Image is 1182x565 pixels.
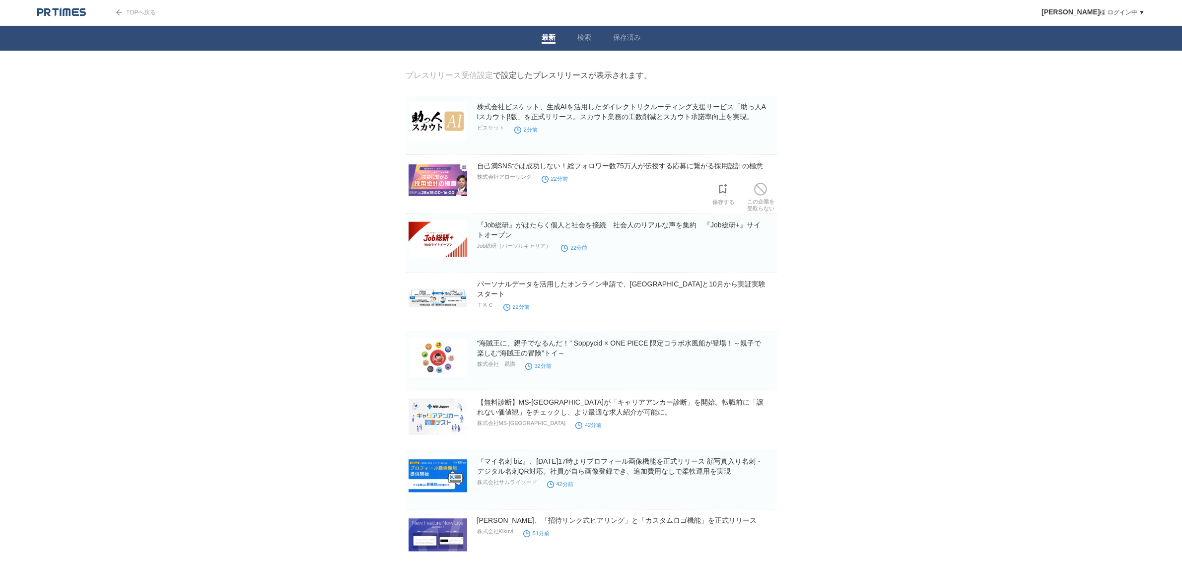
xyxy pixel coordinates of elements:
[712,181,734,206] a: 保存する
[514,127,538,133] time: 2分前
[409,397,467,436] img: 【無料診断】MS-Japanが「キャリアアンカー診断」を開始。転職前に「譲れない価値観」をチェックし、より最適な求人紹介が可能に。
[477,124,504,132] p: ビスケット
[747,180,774,212] a: この企業を受取らない
[1042,9,1145,16] a: [PERSON_NAME]様 ログイン中 ▼
[477,420,566,427] p: 株式会社MS-[GEOGRAPHIC_DATA]
[409,161,467,200] img: 自己満SNSでは成功しない！総フォロワー数75万人が伝授する応募に繋がる採用設計の極意
[477,360,515,368] p: 株式会社 易購
[116,9,122,15] img: arrow.png
[477,528,513,535] p: 株式会社Kikuvi
[406,71,493,79] a: プレスリリース受信設定
[1042,8,1100,16] span: [PERSON_NAME]
[525,363,552,369] time: 32分前
[477,280,765,298] a: パーソナルデータを活用したオンライン申請で、[GEOGRAPHIC_DATA]と10月から実証実験スタート
[477,398,764,416] a: 【無料診断】MS-[GEOGRAPHIC_DATA]が「キャリアアンカー診断」を開始。転職前に「譲れない価値観」をチェックし、より最適な求人紹介が可能に。
[477,173,532,181] p: 株式会社アローリンク
[477,339,762,357] a: “海賊王に、親子でなるんだ！” Soppycid × ONE PIECE 限定コラボ水風船が登場！～親子で楽しむ“海賊王の冒険”トイ～
[409,515,467,554] img: Kikuvi、「招待リンク式ヒアリング」と「カスタムロゴ機能」を正式リリース
[101,9,156,16] a: TOPへ戻る
[409,456,467,495] img: 『マイ名刺 biz』、10月9日（木）17時よりプロフィール画像機能を正式リリース 顔写真入り名刺・デジタル名刺QR対応。社員が自ら画像登録でき、追加費用なしで柔軟運用を実現
[37,7,86,17] img: logo.png
[477,221,761,239] a: 『Job総研』がはたらく個人と社会を接続 社会人のリアルな声を集約 『Job総研+』サイトオープン
[409,220,467,259] img: 『Job総研』がはたらく個人と社会を接続 社会人のリアルな声を集約 『Job総研+』サイトオープン
[542,176,568,182] time: 22分前
[503,304,530,310] time: 22分前
[547,481,573,487] time: 42分前
[523,530,550,536] time: 51分前
[409,338,467,377] img: “海賊王に、親子でなるんだ！” Soppycid × ONE PIECE 限定コラボ水風船が登場！～親子で楽しむ“海賊王の冒険”トイ～
[477,242,552,250] p: Job総研（パーソルキャリア）
[477,103,766,121] a: 株式会社ビスケット、生成AIを活用したダイレクトリクルーティング支援サービス「助っ人AIスカウトβ版」を正式リリース。スカウト業務の工数削減とスカウト承諾率向上を実現。
[477,301,493,309] p: ＴＫＣ
[577,33,591,44] a: 検索
[477,516,757,524] a: [PERSON_NAME]、「招待リンク式ヒアリング」と「カスタムロゴ機能」を正式リリース
[406,71,652,81] div: で設定したプレスリリースが表示されます。
[613,33,641,44] a: 保存済み
[575,422,602,428] time: 42分前
[409,102,467,141] img: 株式会社ビスケット、生成AIを活用したダイレクトリクルーティング支援サービス「助っ人AIスカウトβ版」を正式リリース。スカウト業務の工数削減とスカウト承諾率向上を実現。
[477,162,763,170] a: 自己満SNSでは成功しない！総フォロワー数75万人が伝授する応募に繋がる採用設計の極意
[561,245,587,251] time: 22分前
[477,479,537,486] p: 株式会社サムライソード
[477,457,763,475] a: 『マイ名刺 biz』、[DATE]17時よりプロフィール画像機能を正式リリース 顔写真入り名刺・デジタル名刺QR対応。社員が自ら画像登録でき、追加費用なしで柔軟運用を実現
[542,33,556,44] a: 最新
[409,279,467,318] img: パーソナルデータを活用したオンライン申請で、神戸市と10月から実証実験スタート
